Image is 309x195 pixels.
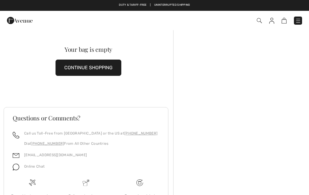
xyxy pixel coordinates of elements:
[24,141,158,146] p: Dial From All Other Countries
[13,132,19,138] img: call
[31,141,64,146] a: [PHONE_NUMBER]
[13,164,19,170] img: chat
[83,179,89,186] img: Delivery is a breeze since we pay the duties!
[282,18,287,23] img: Shopping Bag
[24,164,45,169] span: Online Chat
[124,131,158,135] a: [PHONE_NUMBER]
[7,17,33,23] a: 1ère Avenue
[12,46,165,52] div: Your bag is empty
[269,18,274,24] img: My Info
[7,14,33,26] img: 1ère Avenue
[24,153,87,157] a: [EMAIL_ADDRESS][DOMAIN_NAME]
[257,18,262,23] img: Search
[29,179,36,186] img: Free shipping on orders over $99
[13,152,19,159] img: email
[24,131,158,136] p: Call us Toll-Free from [GEOGRAPHIC_DATA] or the US at
[136,179,143,186] img: Free shipping on orders over $99
[56,60,121,76] button: CONTINUE SHOPPING
[295,18,301,24] img: Menu
[13,115,159,121] h3: Questions or Comments?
